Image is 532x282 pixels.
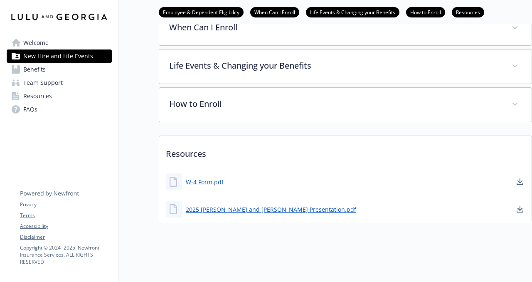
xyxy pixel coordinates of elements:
span: Resources [23,89,52,103]
div: How to Enroll [159,88,532,122]
span: FAQs [23,103,37,116]
div: Life Events & Changing your Benefits [159,49,532,84]
a: Terms [20,212,111,219]
span: New Hire and Life Events [23,49,93,63]
p: When Can I Enroll [169,21,502,34]
p: Life Events & Changing your Benefits [169,59,502,72]
a: FAQs [7,103,112,116]
a: Resources [7,89,112,103]
p: Copyright © 2024 - 2025 , Newfront Insurance Services, ALL RIGHTS RESERVED [20,244,111,265]
a: Team Support [7,76,112,89]
span: Welcome [23,36,49,49]
span: Benefits [23,63,46,76]
p: How to Enroll [169,98,502,110]
a: Life Events & Changing your Benefits [306,8,399,16]
a: When Can I Enroll [250,8,299,16]
a: Benefits [7,63,112,76]
div: When Can I Enroll [159,11,532,45]
a: W-4 Form.pdf [186,178,224,186]
a: Disclaimer [20,233,111,241]
a: How to Enroll [406,8,445,16]
a: download document [515,177,525,187]
a: Privacy [20,201,111,208]
a: New Hire and Life Events [7,49,112,63]
span: Team Support [23,76,63,89]
a: 2025 [PERSON_NAME] and [PERSON_NAME] Presentation.pdf [186,205,356,214]
a: Resources [452,8,484,16]
a: Accessibility [20,223,111,230]
a: Employee & Dependent Eligibility [159,8,244,16]
a: download document [515,204,525,214]
a: Welcome [7,36,112,49]
p: Resources [159,136,532,167]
